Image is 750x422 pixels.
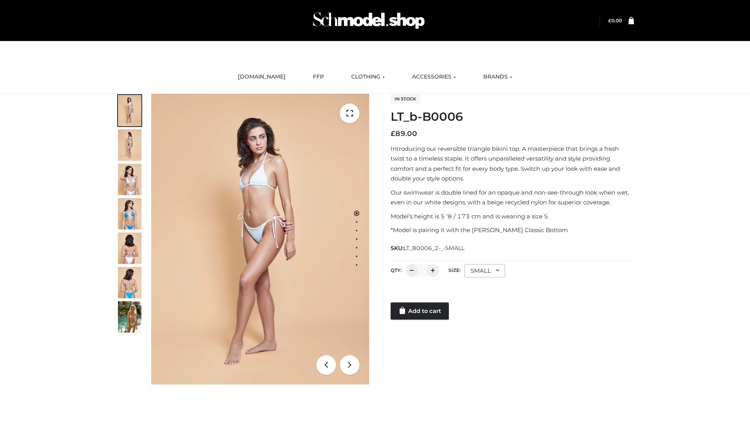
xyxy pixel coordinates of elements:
[391,144,634,184] p: Introducing our reversible triangle bikini top. A masterpiece that brings a fresh twist to a time...
[448,267,461,273] label: Size:
[118,267,141,298] img: ArielClassicBikiniTop_CloudNine_AzureSky_OW114ECO_8-scaled.jpg
[404,245,464,252] span: LT_B0006_2-_-SMALL
[118,232,141,264] img: ArielClassicBikiniTop_CloudNine_AzureSky_OW114ECO_7-scaled.jpg
[391,211,634,222] p: Model’s height is 5 ‘8 / 173 cm and is wearing a size S.
[345,68,391,86] a: CLOTHING
[232,68,291,86] a: [DOMAIN_NAME]
[391,267,402,273] label: QTY:
[118,164,141,195] img: ArielClassicBikiniTop_CloudNine_AzureSky_OW114ECO_3-scaled.jpg
[118,301,141,333] img: Arieltop_CloudNine_AzureSky2.jpg
[391,110,634,124] h1: LT_b-B0006
[118,129,141,161] img: ArielClassicBikiniTop_CloudNine_AzureSky_OW114ECO_2-scaled.jpg
[391,94,420,104] span: In stock
[391,188,634,207] p: Our swimwear is double lined for an opaque and non-see-through look when wet, even in our white d...
[307,68,330,86] a: FFP
[151,94,369,384] img: ArielClassicBikiniTop_CloudNine_AzureSky_OW114ECO_1
[608,18,611,23] span: £
[391,302,449,320] a: Add to cart
[406,68,462,86] a: ACCESSORIES
[608,18,622,23] a: £0.00
[118,95,141,126] img: ArielClassicBikiniTop_CloudNine_AzureSky_OW114ECO_1-scaled.jpg
[391,129,395,138] span: £
[391,243,465,253] span: SKU:
[118,198,141,229] img: ArielClassicBikiniTop_CloudNine_AzureSky_OW114ECO_4-scaled.jpg
[464,264,505,277] div: SMALL
[477,68,518,86] a: BRANDS
[608,18,622,23] bdi: 0.00
[310,5,427,36] img: Schmodel Admin 964
[391,129,417,138] bdi: 89.00
[391,225,634,235] p: *Model is pairing it with the [PERSON_NAME] Classic Bottom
